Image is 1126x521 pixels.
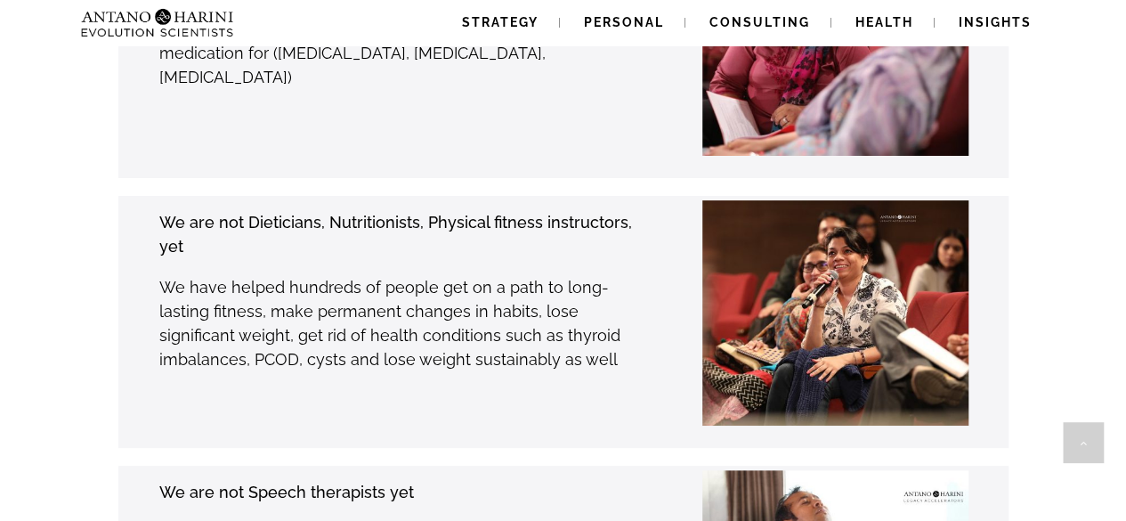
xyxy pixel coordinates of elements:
strong: We are not Dieticians, Nutritionists, Physical fitness instructors, yet [159,213,632,256]
span: Consulting [709,15,810,29]
span: Strategy [462,15,539,29]
strong: We are not Speech therapists yet [159,483,414,501]
p: We have helped hundreds of people get on a path to long-lasting fitness, make permanent changes i... [159,275,646,371]
span: Personal [584,15,664,29]
span: Insights [959,15,1032,29]
span: Health [855,15,913,29]
img: Supriti [662,200,1000,426]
